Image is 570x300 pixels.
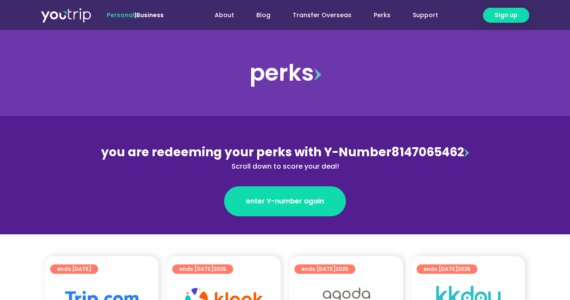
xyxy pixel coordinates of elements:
[495,11,518,20] span: Sign up
[417,264,477,274] a: ends [DATE]2025
[99,143,471,172] div: 8147065462
[294,264,355,274] a: ends [DATE]2025
[136,11,164,19] a: Business
[99,161,471,172] div: Scroll down to score your deal!
[57,264,91,274] span: ends [DATE]
[50,264,98,274] a: ends [DATE]
[101,144,391,161] span: you are redeeming your perks with Y-Number
[458,265,471,273] span: 2025
[336,265,348,273] span: 2025
[179,264,226,274] span: ends [DATE]
[301,264,348,274] span: ends [DATE]
[224,186,346,216] a: enter Y-number again
[282,7,363,23] a: Transfer Overseas
[204,7,245,23] a: About
[423,264,471,274] span: ends [DATE]
[107,11,164,19] span: |
[187,7,449,23] nav: Menu
[483,8,529,23] a: Sign up
[172,264,233,274] a: ends [DATE]2025
[363,7,402,23] a: Perks
[213,265,226,273] span: 2025
[107,11,135,19] span: Personal
[402,7,449,23] a: Support
[245,7,282,23] a: Blog
[246,196,324,206] span: enter Y-number again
